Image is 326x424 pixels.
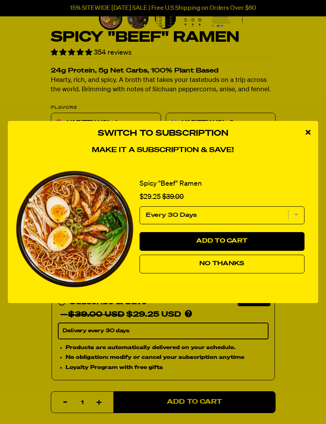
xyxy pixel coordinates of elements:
[140,193,161,200] span: $29.25
[140,206,305,224] select: subscription frequency
[298,121,318,144] div: close modal
[16,129,310,138] h3: Switch to Subscription
[16,163,310,295] div: 1 of 1
[140,255,305,273] button: No Thanks
[162,193,184,200] span: $39.00
[199,261,244,267] span: No Thanks
[16,146,310,155] h4: Make it a subscription & save!
[196,238,247,244] span: Add to Cart
[140,232,305,251] button: Add to Cart
[140,178,202,190] a: Spicy "Beef" Ramen
[16,170,134,287] img: View Spicy "Beef" Ramen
